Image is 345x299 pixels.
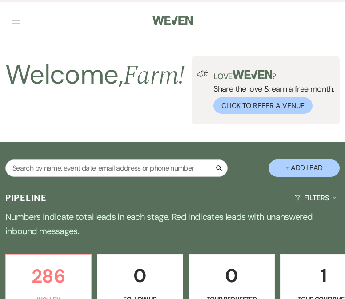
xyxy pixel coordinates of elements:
img: loud-speaker-illustration.svg [197,70,208,77]
img: weven-logo-green.svg [233,70,272,79]
p: 286 [12,261,85,291]
button: + Add Lead [269,159,340,177]
img: Weven Logo [152,11,193,30]
button: Click to Refer a Venue [213,97,313,114]
div: Share the love & earn a free month. [208,70,334,114]
p: Love ? [213,70,334,80]
span: Farm ! [123,55,185,96]
input: Search by name, event date, email address or phone number [5,159,228,177]
p: 0 [194,261,269,291]
button: Filters [291,186,340,210]
p: 0 [103,261,177,291]
h2: Welcome, [5,56,185,94]
h3: Pipeline [5,191,47,204]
